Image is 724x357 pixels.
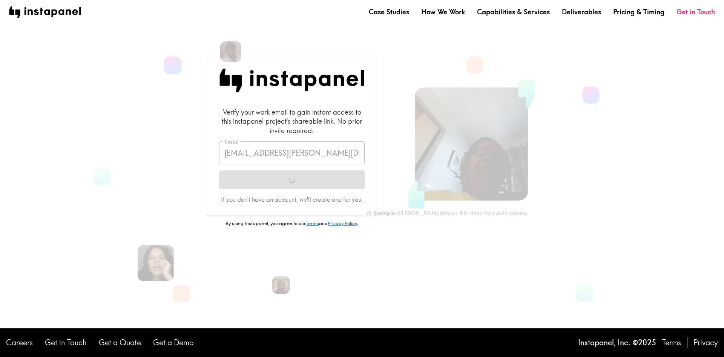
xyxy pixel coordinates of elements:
a: Pricing & Timing [613,7,664,17]
img: Trish [272,276,290,294]
a: Get in Touch [676,7,715,17]
p: By using Instapanel, you agree to our and . [207,220,377,227]
b: Example [373,210,394,216]
p: If you don't have an account, we'll create one for you. [219,195,365,204]
a: Get a Demo [153,337,194,348]
img: Venita [220,41,241,62]
div: Verify your work email to gain instant access to this instapanel project's shareable link. No pri... [219,107,365,135]
a: How We Work [421,7,465,17]
a: Capabilities & Services [477,7,550,17]
a: Terms [662,337,681,348]
img: Instapanel [219,69,365,92]
a: Careers [6,337,33,348]
p: Instapanel, Inc. © 2025 [578,337,656,348]
label: Email [224,138,239,146]
a: Deliverables [562,7,601,17]
a: Get a Quote [99,337,141,348]
button: Sound is off [422,178,438,194]
a: Get in Touch [45,337,87,348]
a: Terms [306,220,319,226]
a: Privacy Policy [328,220,357,226]
div: - [PERSON_NAME] shared this video for public release. [367,210,528,216]
img: instapanel [9,6,81,18]
a: Case Studies [369,7,409,17]
img: Kelly [138,245,174,281]
a: Privacy [693,337,718,348]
